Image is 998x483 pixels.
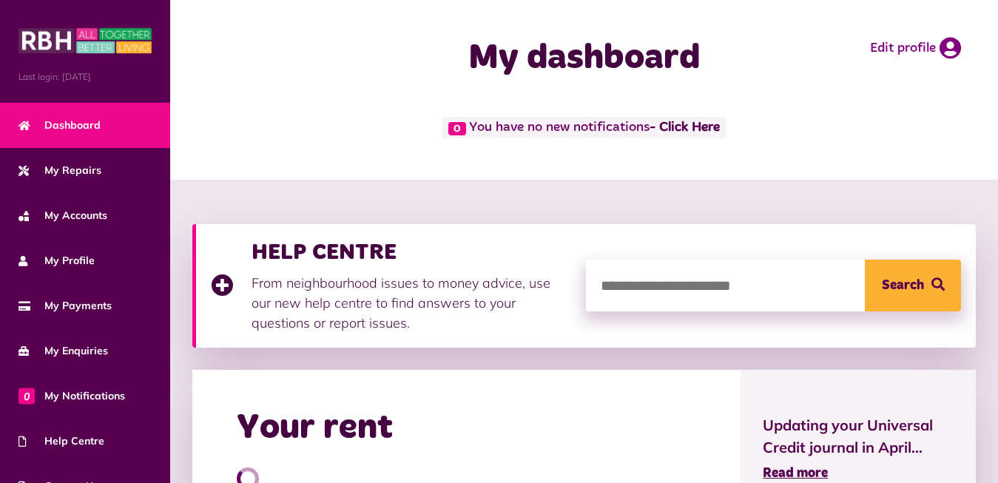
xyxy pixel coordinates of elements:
[18,433,104,449] span: Help Centre
[18,298,112,314] span: My Payments
[252,239,571,266] h3: HELP CENTRE
[870,37,961,59] a: Edit profile
[18,343,108,359] span: My Enquiries
[18,388,125,404] span: My Notifications
[442,117,726,138] span: You have no new notifications
[237,407,393,450] h2: Your rent
[18,118,101,133] span: Dashboard
[650,121,720,135] a: - Click Here
[18,26,152,55] img: MyRBH
[18,70,152,84] span: Last login: [DATE]
[18,253,95,268] span: My Profile
[18,388,35,404] span: 0
[882,260,924,311] span: Search
[865,260,961,311] button: Search
[18,208,107,223] span: My Accounts
[763,414,954,459] span: Updating your Universal Credit journal in April...
[392,37,777,80] h1: My dashboard
[18,163,101,178] span: My Repairs
[448,122,466,135] span: 0
[763,467,828,480] span: Read more
[252,273,571,333] p: From neighbourhood issues to money advice, use our new help centre to find answers to your questi...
